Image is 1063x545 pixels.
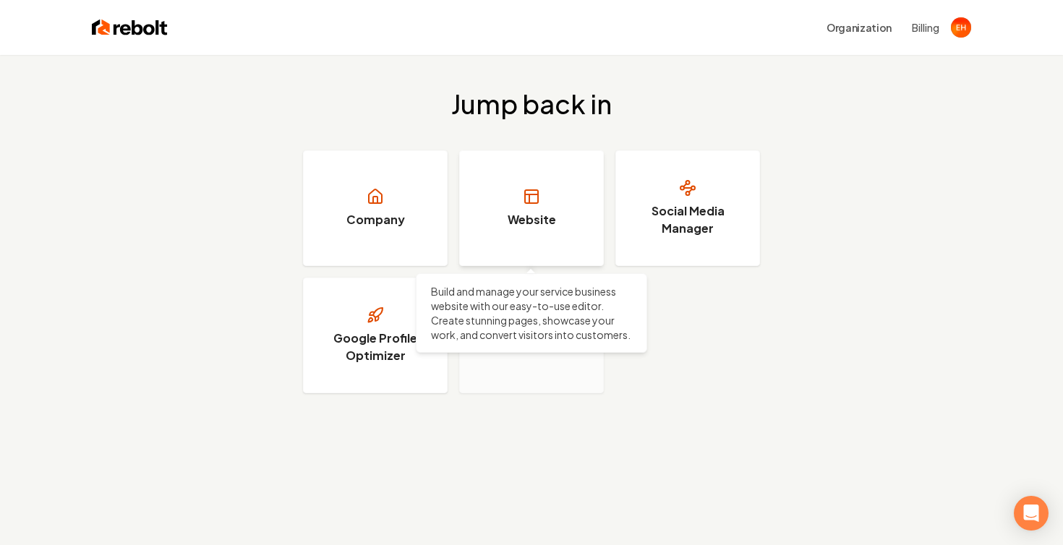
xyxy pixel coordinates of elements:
[1014,496,1049,531] div: Open Intercom Messenger
[303,278,448,393] a: Google Profile Optimizer
[346,211,405,228] h3: Company
[951,17,971,38] button: Open user button
[951,17,971,38] img: Eric Hernandez
[615,150,760,266] a: Social Media Manager
[912,20,939,35] button: Billing
[451,90,612,119] h2: Jump back in
[321,330,430,364] h3: Google Profile Optimizer
[818,14,900,40] button: Organization
[303,150,448,266] a: Company
[92,17,168,38] img: Rebolt Logo
[431,284,632,342] p: Build and manage your service business website with our easy-to-use editor. Create stunning pages...
[508,211,556,228] h3: Website
[459,150,604,266] a: Website
[633,202,742,237] h3: Social Media Manager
